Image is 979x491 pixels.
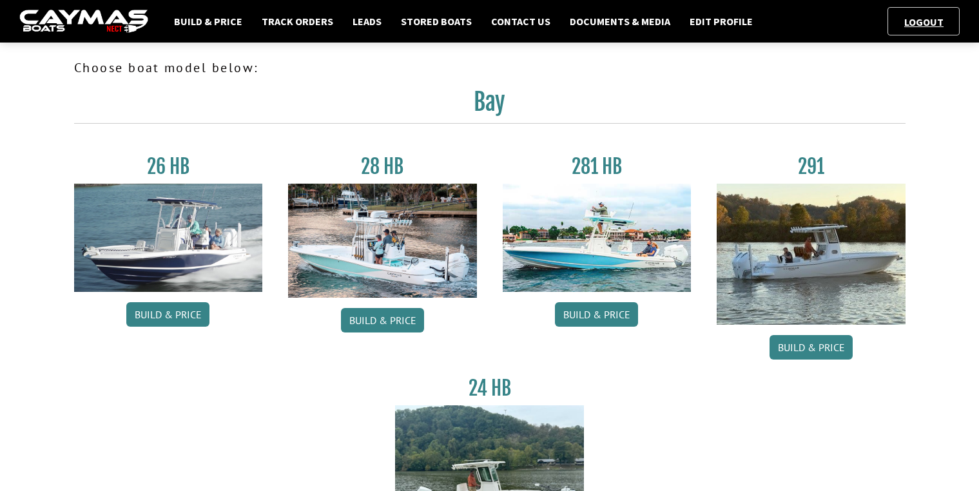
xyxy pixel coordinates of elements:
[485,13,557,30] a: Contact Us
[717,184,906,325] img: 291_Thumbnail.jpg
[255,13,340,30] a: Track Orders
[555,302,638,327] a: Build & Price
[394,13,478,30] a: Stored Boats
[395,376,584,400] h3: 24 HB
[288,155,477,178] h3: 28 HB
[74,88,906,124] h2: Bay
[168,13,249,30] a: Build & Price
[503,155,692,178] h3: 281 HB
[19,10,148,34] img: caymas-dealer-connect-2ed40d3bc7270c1d8d7ffb4b79bf05adc795679939227970def78ec6f6c03838.gif
[346,13,388,30] a: Leads
[74,155,263,178] h3: 26 HB
[74,184,263,292] img: 26_new_photo_resized.jpg
[288,184,477,298] img: 28_hb_thumbnail_for_caymas_connect.jpg
[770,335,853,360] a: Build & Price
[126,302,209,327] a: Build & Price
[898,15,950,28] a: Logout
[74,58,906,77] p: Choose boat model below:
[717,155,906,178] h3: 291
[683,13,759,30] a: Edit Profile
[503,184,692,292] img: 28-hb-twin.jpg
[563,13,677,30] a: Documents & Media
[341,308,424,332] a: Build & Price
